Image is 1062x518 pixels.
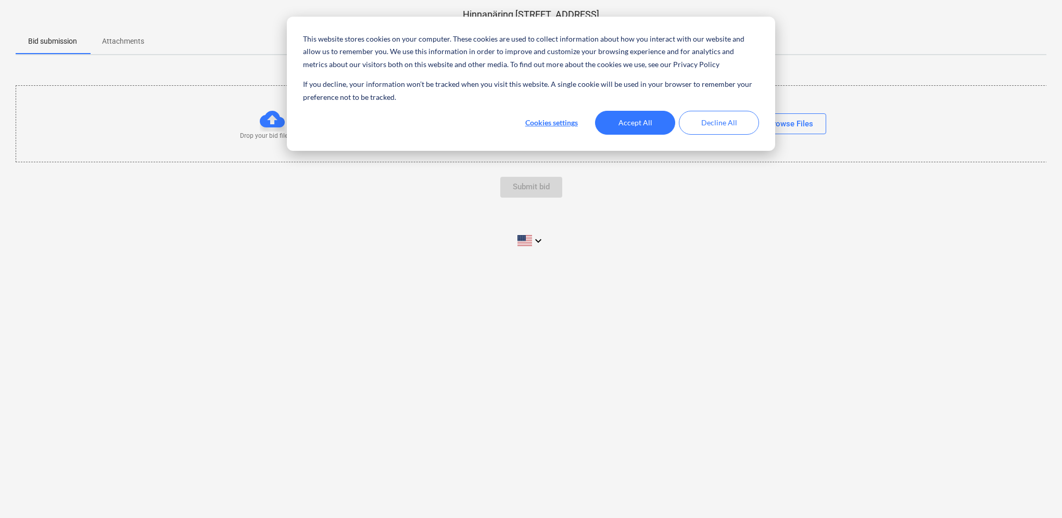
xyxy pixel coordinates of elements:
button: Cookies settings [511,111,591,135]
p: This website stores cookies on your computer. These cookies are used to collect information about... [303,33,759,71]
p: Hinnapäring [STREET_ADDRESS] [16,8,1046,21]
button: Accept All [595,111,675,135]
button: Decline All [679,111,759,135]
button: Browse Files [755,113,826,134]
div: Drop your bid files hereorBrowse Files [16,85,1047,162]
p: Drop your bid files here [240,132,305,140]
i: keyboard_arrow_down [532,235,545,247]
p: Bid submission [28,36,77,47]
p: If you decline, your information won’t be tracked when you visit this website. A single cookie wi... [303,78,759,103]
div: Browse Files [768,117,813,131]
div: Cookie banner [287,17,775,151]
p: Attachments [102,36,144,47]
